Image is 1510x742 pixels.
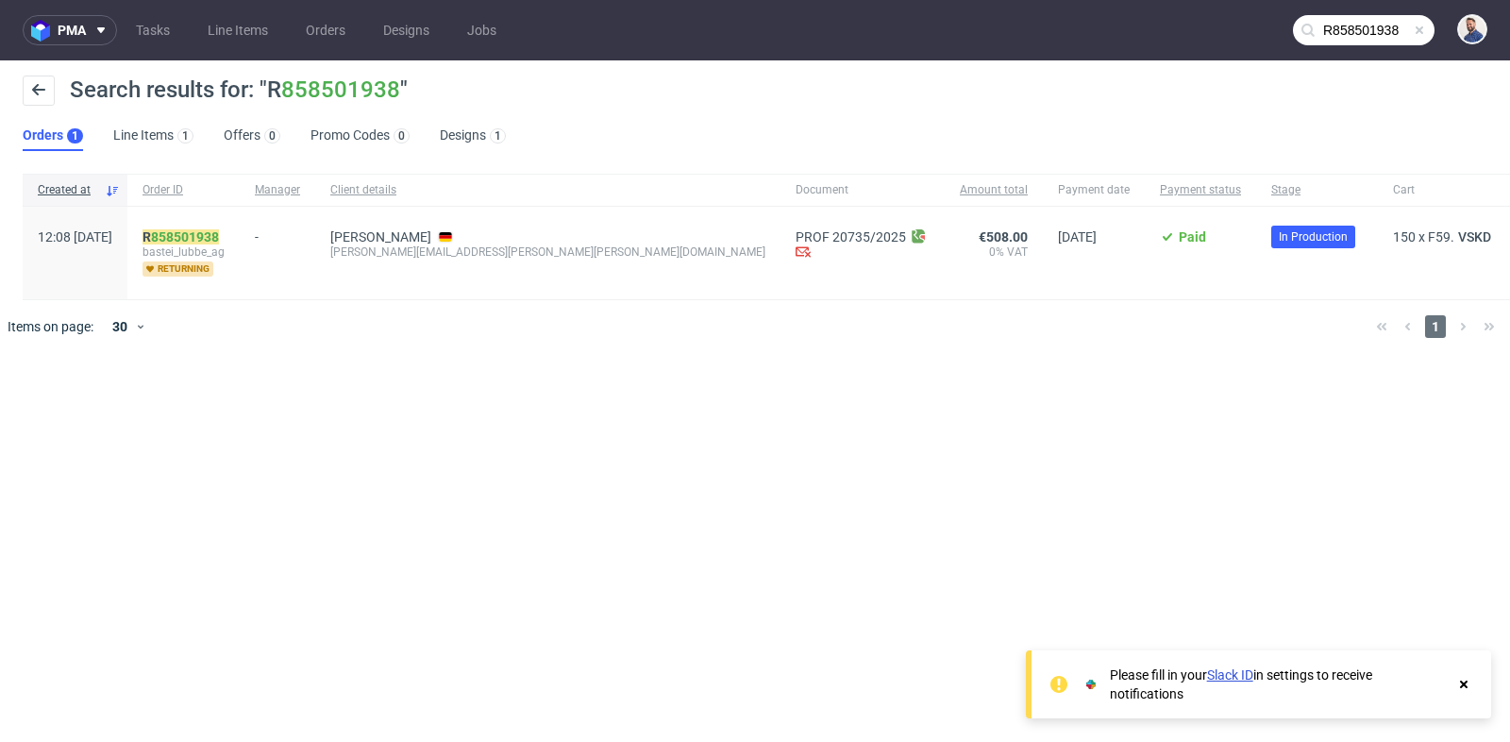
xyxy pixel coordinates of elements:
[38,182,97,198] span: Created at
[255,222,300,245] div: -
[196,15,279,45] a: Line Items
[72,129,78,143] div: 1
[960,182,1028,198] span: Amount total
[151,229,219,245] a: 858501938
[58,24,86,37] span: pma
[1428,229,1454,245] span: F59.
[330,182,765,198] span: Client details
[38,229,112,245] span: 12:08 [DATE]
[1393,229,1495,245] div: x
[125,15,181,45] a: Tasks
[182,129,189,143] div: 1
[113,121,193,151] a: Line Items1
[70,76,408,103] span: Search results for: "R "
[330,229,431,245] a: [PERSON_NAME]
[440,121,506,151] a: Designs1
[979,229,1028,245] span: €508.00
[1110,666,1446,703] div: Please fill in your in settings to receive notifications
[143,245,225,260] span: bastei_lubbe_ag
[495,129,501,143] div: 1
[372,15,441,45] a: Designs
[1393,229,1416,245] span: 150
[398,129,405,143] div: 0
[1058,182,1130,198] span: Payment date
[1160,182,1241,198] span: Payment status
[1393,182,1495,198] span: Cart
[23,15,117,45] button: pma
[294,15,357,45] a: Orders
[143,229,219,245] mark: R
[796,229,906,245] a: PROF 20735/2025
[796,182,930,198] span: Document
[143,261,213,277] span: returning
[330,245,765,260] div: [PERSON_NAME][EMAIL_ADDRESS][PERSON_NAME][PERSON_NAME][DOMAIN_NAME]
[1058,229,1097,245] span: [DATE]
[269,129,276,143] div: 0
[1459,16,1485,42] img: Michał Rachański
[1454,229,1495,245] a: VSKD
[255,182,300,198] span: Manager
[23,121,83,151] a: Orders1
[1207,667,1253,683] a: Slack ID
[1425,315,1446,338] span: 1
[960,245,1028,260] span: 0% VAT
[1279,228,1348,245] span: In Production
[1179,229,1206,245] span: Paid
[224,121,280,151] a: Offers0
[31,20,58,42] img: logo
[8,317,93,336] span: Items on page:
[1271,182,1363,198] span: Stage
[101,313,135,340] div: 30
[310,121,410,151] a: Promo Codes0
[1082,675,1100,694] img: Slack
[143,229,223,245] a: R858501938
[281,76,400,103] a: 858501938
[143,182,225,198] span: Order ID
[456,15,508,45] a: Jobs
